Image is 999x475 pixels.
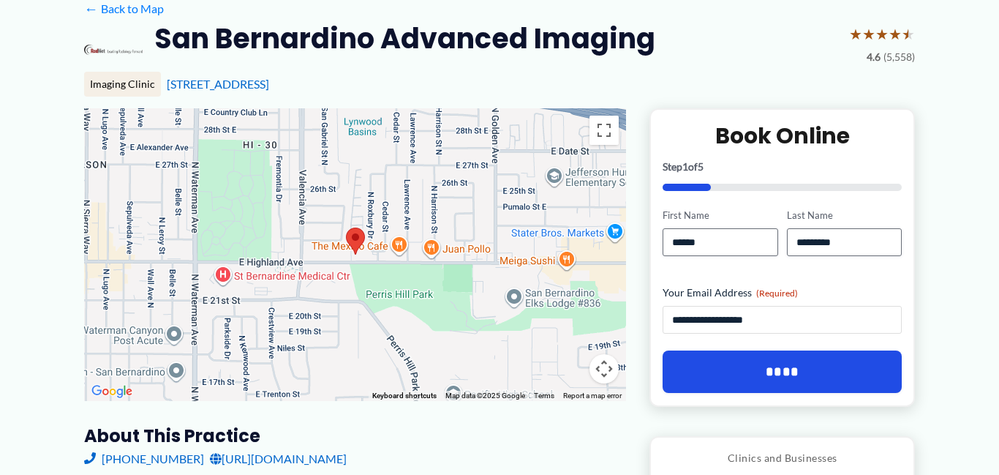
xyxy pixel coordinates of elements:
[154,20,655,56] h2: San Bernardino Advanced Imaging
[862,20,875,48] span: ★
[889,20,902,48] span: ★
[849,20,862,48] span: ★
[84,72,161,97] div: Imaging Clinic
[84,424,626,447] h3: About this practice
[698,160,704,173] span: 5
[902,20,915,48] span: ★
[662,449,902,468] p: Clinics and Businesses
[372,391,437,401] button: Keyboard shortcuts
[563,392,622,400] a: Report a map error
[663,209,777,222] label: First Name
[663,285,902,300] label: Your Email Address
[589,116,619,145] button: Toggle fullscreen view
[787,209,902,222] label: Last Name
[88,382,136,401] a: Open this area in Google Maps (opens a new window)
[88,382,136,401] img: Google
[756,288,798,299] span: (Required)
[663,162,902,172] p: Step of
[534,392,554,400] a: Terms (opens in new tab)
[883,48,915,67] span: (5,558)
[84,1,98,15] span: ←
[210,448,347,470] a: [URL][DOMAIN_NAME]
[167,77,269,91] a: [STREET_ADDRESS]
[84,448,204,470] a: [PHONE_NUMBER]
[445,392,525,400] span: Map data ©2025 Google
[875,20,889,48] span: ★
[663,121,902,150] h2: Book Online
[589,354,619,384] button: Map camera controls
[867,48,881,67] span: 4.6
[682,160,688,173] span: 1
